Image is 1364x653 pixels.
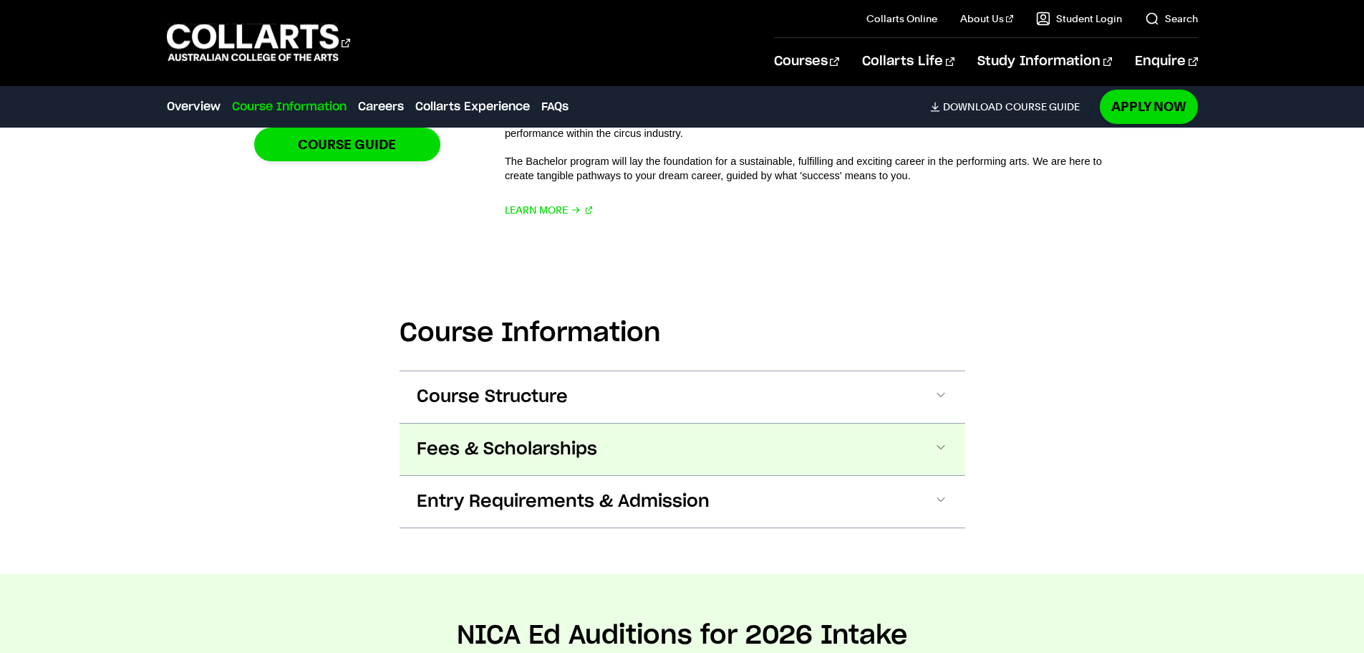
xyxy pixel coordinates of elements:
span: Course Structure [417,386,568,409]
button: Fees & Scholarships [400,424,965,475]
a: Apply Now [1100,90,1198,123]
a: Collarts Online [866,11,937,26]
a: Collarts Life [862,38,954,85]
a: FAQs [541,98,569,115]
a: Course Guide [254,128,440,161]
button: Entry Requirements & Admission [400,476,965,528]
span: Entry Requirements & Admission [417,490,710,513]
div: Go to homepage [167,22,350,63]
a: About Us [960,11,1013,26]
a: Study Information [977,38,1112,85]
a: Search [1145,11,1198,26]
span: Fees & Scholarships [417,438,597,461]
h2: Course Information [400,318,965,349]
a: Overview [167,98,221,115]
button: Course Structure [400,371,965,423]
a: Collarts Experience [415,98,530,115]
a: Careers [358,98,404,115]
a: DownloadCourse Guide [930,100,1091,113]
a: Enquire [1135,38,1197,85]
h2: NICA Ed Auditions for 2026 Intake [457,620,907,652]
span: The Bachelor program will lay the foundation for a sustainable, fulfilling and exciting career in... [505,156,1102,182]
a: Learn More [505,200,593,220]
a: Courses [774,38,839,85]
span: NICA offers diverse opportunities for students to showcase their skills within a unique suite of ... [505,98,1090,139]
a: Student Login [1036,11,1122,26]
span: Download [943,100,1002,113]
a: Course Information [232,98,347,115]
